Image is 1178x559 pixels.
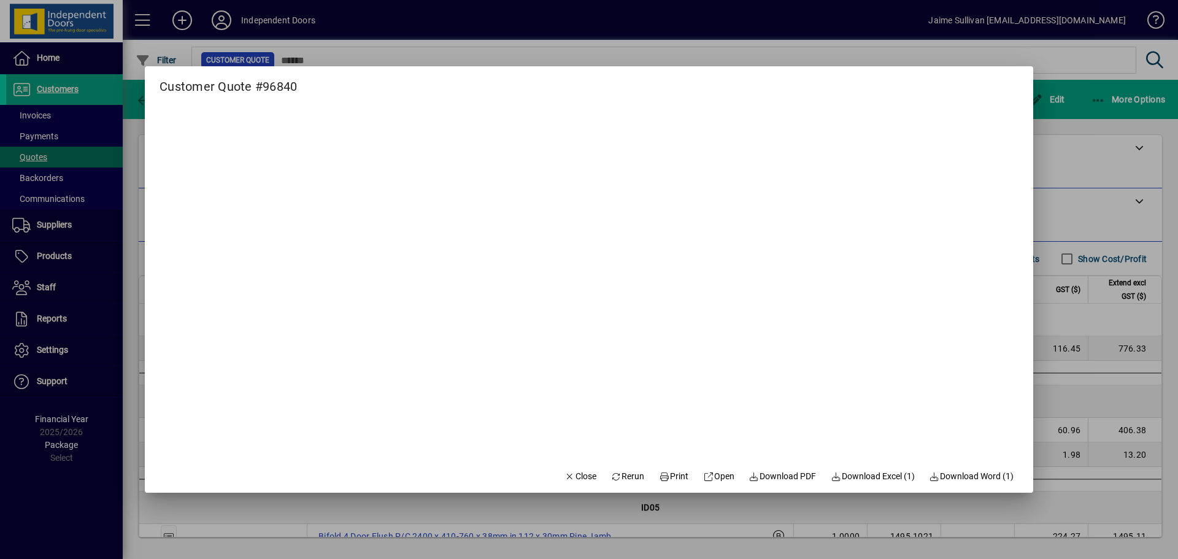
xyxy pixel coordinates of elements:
a: Open [698,466,739,488]
button: Download Excel (1) [826,466,920,488]
span: Open [703,470,734,483]
button: Download Word (1) [925,466,1019,488]
a: Download PDF [744,466,822,488]
span: Download Excel (1) [831,470,915,483]
button: Close [560,466,601,488]
span: Print [659,470,688,483]
span: Download Word (1) [930,470,1014,483]
span: Close [564,470,596,483]
span: Rerun [611,470,645,483]
h2: Customer Quote #96840 [145,66,312,96]
button: Print [654,466,693,488]
span: Download PDF [749,470,817,483]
